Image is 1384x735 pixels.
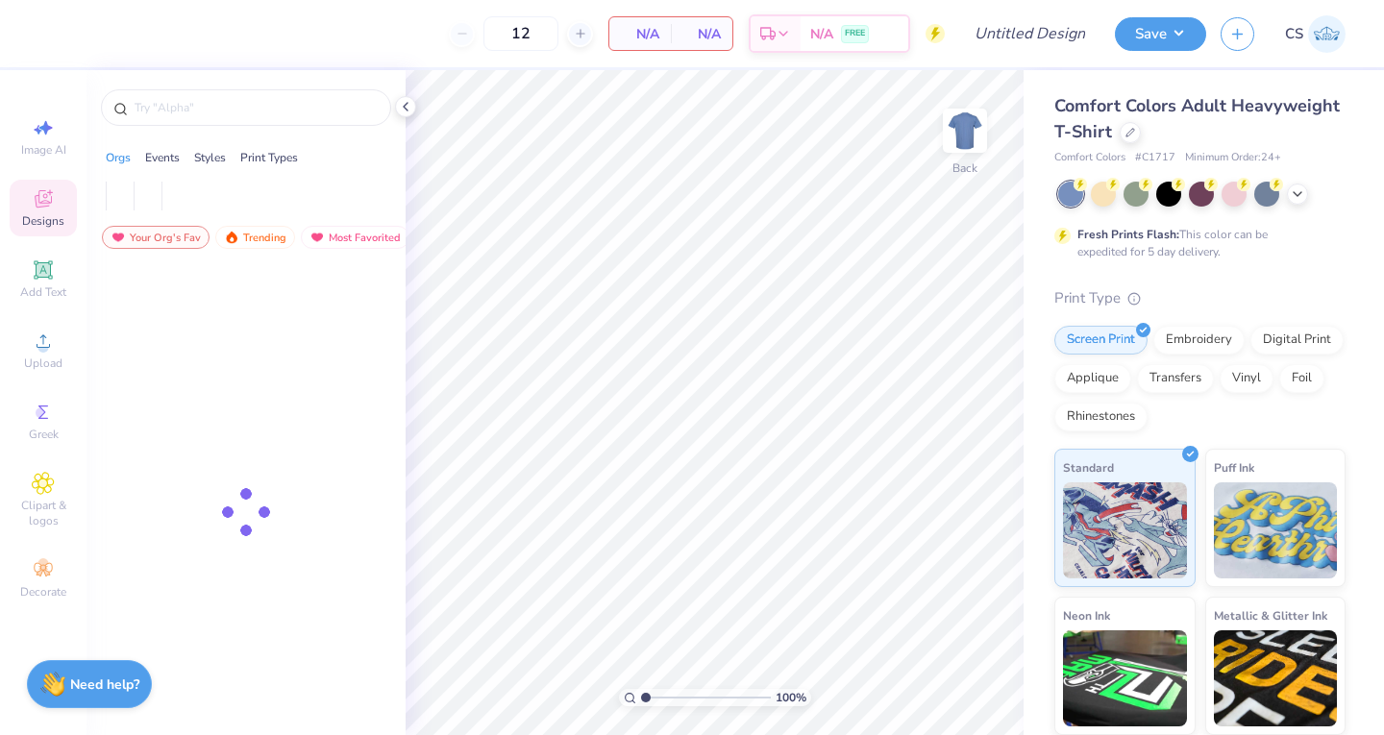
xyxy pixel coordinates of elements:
[1135,150,1175,166] span: # C1717
[1063,457,1114,478] span: Standard
[240,149,298,166] div: Print Types
[946,111,984,150] img: Back
[20,284,66,300] span: Add Text
[22,213,64,229] span: Designs
[194,149,226,166] div: Styles
[483,16,558,51] input: – –
[1279,364,1324,393] div: Foil
[1115,17,1206,51] button: Save
[959,14,1100,53] input: Untitled Design
[102,226,210,249] div: Your Org's Fav
[1220,364,1273,393] div: Vinyl
[1285,23,1303,45] span: CS
[111,231,126,244] img: most_fav.gif
[24,355,62,371] span: Upload
[1214,482,1338,578] img: Puff Ink
[1077,227,1179,242] strong: Fresh Prints Flash:
[1054,403,1148,431] div: Rhinestones
[301,226,409,249] div: Most Favorited
[1250,326,1344,355] div: Digital Print
[1063,630,1187,726] img: Neon Ink
[1054,94,1340,143] span: Comfort Colors Adult Heavyweight T-Shirt
[215,226,295,249] div: Trending
[1054,287,1346,309] div: Print Type
[682,24,721,44] span: N/A
[621,24,659,44] span: N/A
[1063,482,1187,578] img: Standard
[1308,15,1346,53] img: Carlee Strub
[1214,605,1327,625] span: Metallic & Glitter Ink
[1054,326,1148,355] div: Screen Print
[810,24,833,44] span: N/A
[10,498,77,528] span: Clipart & logos
[952,159,977,177] div: Back
[1054,150,1125,166] span: Comfort Colors
[224,231,239,244] img: trending.gif
[133,98,379,117] input: Try "Alpha"
[1185,150,1281,166] span: Minimum Order: 24 +
[1054,364,1131,393] div: Applique
[309,231,325,244] img: most_fav.gif
[145,149,180,166] div: Events
[1214,457,1254,478] span: Puff Ink
[21,142,66,158] span: Image AI
[1285,15,1346,53] a: CS
[1077,226,1314,260] div: This color can be expedited for 5 day delivery.
[776,689,806,706] span: 100 %
[29,427,59,442] span: Greek
[106,149,131,166] div: Orgs
[845,27,865,40] span: FREE
[1214,630,1338,726] img: Metallic & Glitter Ink
[1137,364,1214,393] div: Transfers
[20,584,66,600] span: Decorate
[1063,605,1110,625] span: Neon Ink
[1153,326,1245,355] div: Embroidery
[70,675,139,694] strong: Need help?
